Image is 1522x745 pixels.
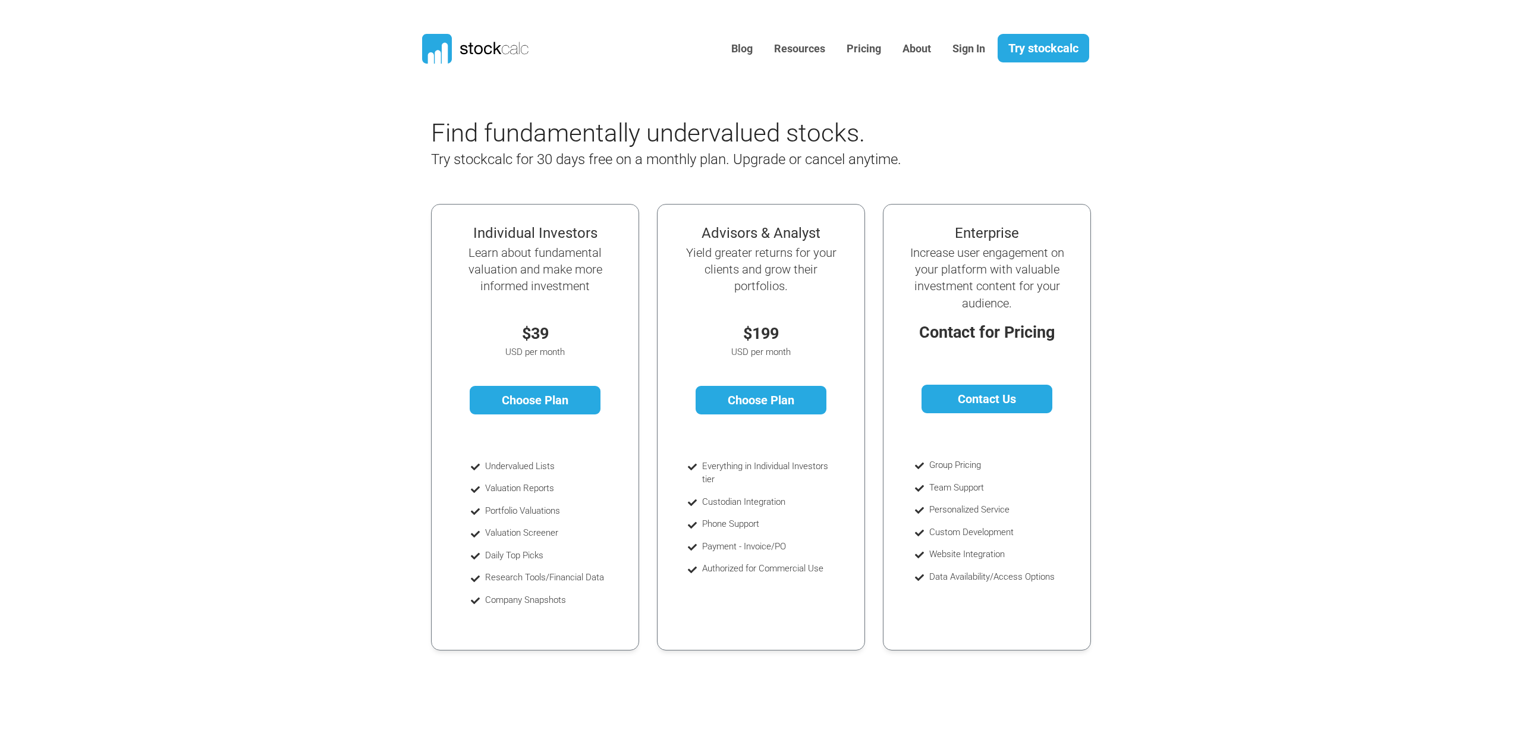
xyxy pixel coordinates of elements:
[702,460,831,486] li: Everything in Individual Investors tier
[929,570,1055,584] li: Data Availability/Access Options
[908,244,1066,312] h5: Increase user engagement on your platform with valuable investment content for your audience.
[682,225,840,242] h4: Advisors & Analyst
[682,345,840,359] p: USD per month
[838,34,890,64] a: Pricing
[485,504,604,518] li: Portfolio Valuations
[485,482,604,495] li: Valuation Reports
[908,225,1066,242] h4: Enterprise
[894,34,940,64] a: About
[702,517,831,531] li: Phone Support
[929,526,1055,539] li: Custom Development
[682,244,840,295] h5: Yield greater returns for your clients and grow their portfolios.
[456,244,614,295] h5: Learn about fundamental valuation and make more informed investment
[765,34,834,64] a: Resources
[702,495,831,509] li: Custodian Integration
[485,571,604,584] li: Research Tools/Financial Data
[929,548,1055,561] li: Website Integration
[702,540,831,554] li: Payment - Invoice/PO
[485,593,604,607] li: Company Snapshots
[944,34,994,64] a: Sign In
[908,320,1066,345] p: Contact for Pricing
[929,481,1055,495] li: Team Support
[431,118,978,148] h2: Find fundamentally undervalued stocks.
[485,460,604,473] li: Undervalued Lists
[922,385,1053,413] a: Contact Us
[929,503,1055,517] li: Personalized Service
[456,225,614,242] h4: Individual Investors
[998,34,1089,62] a: Try stockcalc
[485,526,604,540] li: Valuation Screener
[929,458,1055,472] li: Group Pricing
[702,562,831,576] li: Authorized for Commercial Use
[682,322,840,346] p: $199
[722,34,762,64] a: Blog
[456,345,614,359] p: USD per month
[485,549,604,562] li: Daily Top Picks
[696,386,827,414] a: Choose Plan
[456,322,614,346] p: $39
[470,386,601,414] a: Choose Plan
[431,151,978,168] h4: Try stockcalc for 30 days free on a monthly plan. Upgrade or cancel anytime.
